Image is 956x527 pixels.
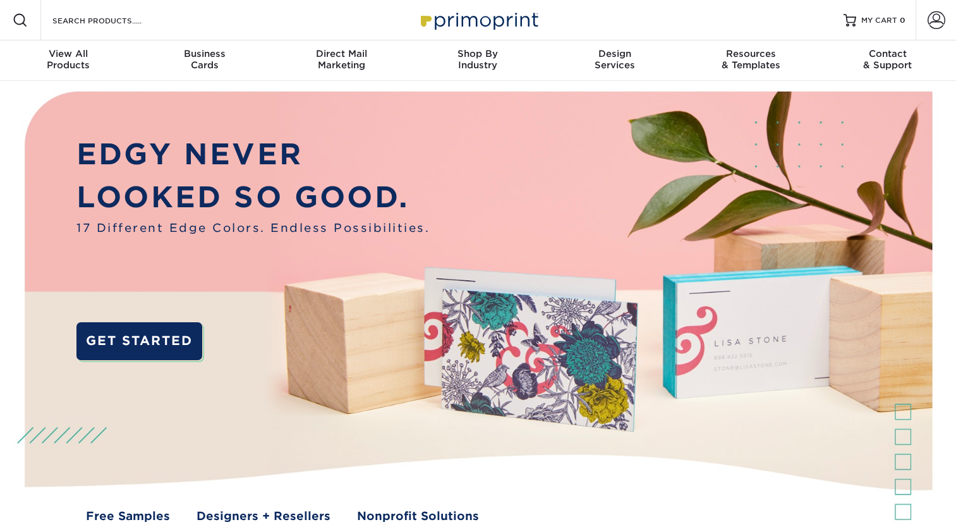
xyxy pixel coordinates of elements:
input: SEARCH PRODUCTS..... [51,13,174,28]
a: Direct MailMarketing [273,40,409,81]
p: EDGY NEVER [76,133,430,176]
a: Free Samples [86,507,170,524]
p: LOOKED SO GOOD. [76,176,430,219]
span: Design [547,48,683,59]
a: DesignServices [547,40,683,81]
span: Shop By [409,48,546,59]
span: 17 Different Edge Colors. Endless Possibilities. [76,219,430,236]
span: Contact [820,48,956,59]
a: Contact& Support [820,40,956,81]
div: & Templates [683,48,820,71]
span: Resources [683,48,820,59]
div: Marketing [273,48,409,71]
span: Direct Mail [273,48,409,59]
a: BusinessCards [136,40,273,81]
div: Services [547,48,683,71]
img: Primoprint [415,6,542,33]
span: MY CART [861,15,897,26]
a: Shop ByIndustry [409,40,546,81]
a: Nonprofit Solutions [357,507,479,524]
a: Designers + Resellers [197,507,330,524]
div: Industry [409,48,546,71]
a: GET STARTED [76,322,202,360]
div: Cards [136,48,273,71]
div: & Support [820,48,956,71]
a: Resources& Templates [683,40,820,81]
span: 0 [900,16,905,25]
span: Business [136,48,273,59]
